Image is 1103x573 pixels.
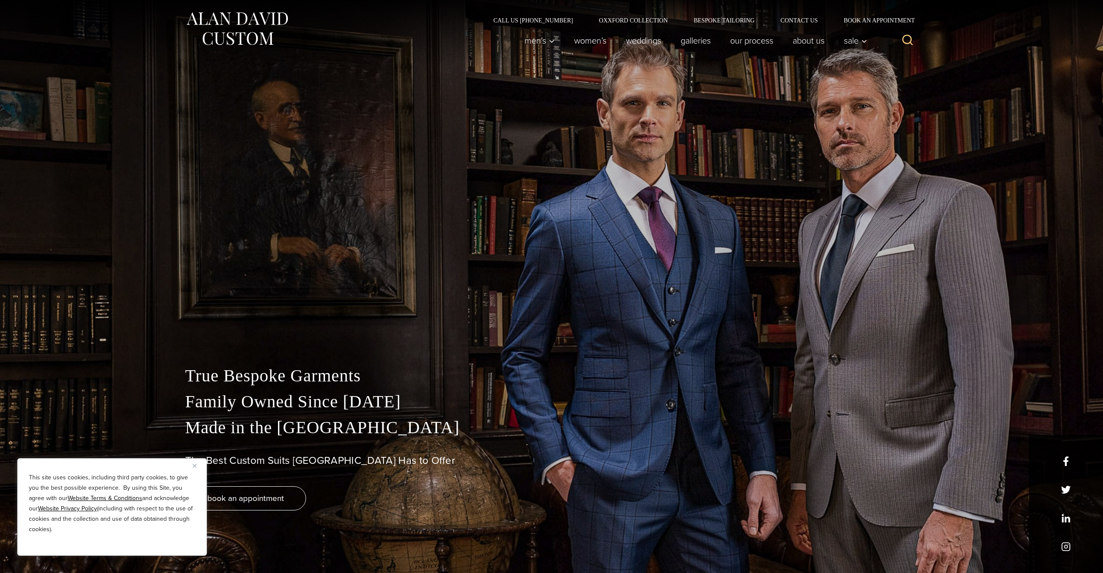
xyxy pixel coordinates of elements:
button: Close [193,460,203,471]
h1: The Best Custom Suits [GEOGRAPHIC_DATA] Has to Offer [185,454,918,467]
span: book an appointment [207,492,284,504]
span: Sale [844,36,867,45]
p: True Bespoke Garments Family Owned Since [DATE] Made in the [GEOGRAPHIC_DATA] [185,363,918,441]
a: Book an Appointment [831,17,918,23]
a: x/twitter [1061,485,1071,494]
nav: Primary Navigation [515,32,872,49]
a: Contact Us [768,17,831,23]
a: Women’s [564,32,616,49]
a: Our Process [720,32,783,49]
img: Alan David Custom [185,9,289,48]
a: linkedin [1061,513,1071,523]
a: weddings [616,32,671,49]
a: instagram [1061,542,1071,551]
a: Oxxford Collection [586,17,681,23]
img: Close [193,464,197,468]
a: Bespoke Tailoring [681,17,767,23]
a: Website Privacy Policy [38,504,97,513]
nav: Secondary Navigation [481,17,918,23]
span: Men’s [525,36,555,45]
a: Call Us [PHONE_NUMBER] [481,17,586,23]
a: facebook [1061,457,1071,466]
a: About Us [783,32,834,49]
p: This site uses cookies, including third party cookies, to give you the best possible experience. ... [29,472,195,535]
a: Website Terms & Conditions [68,494,142,503]
a: book an appointment [185,486,306,510]
button: View Search Form [897,30,918,51]
a: Galleries [671,32,720,49]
